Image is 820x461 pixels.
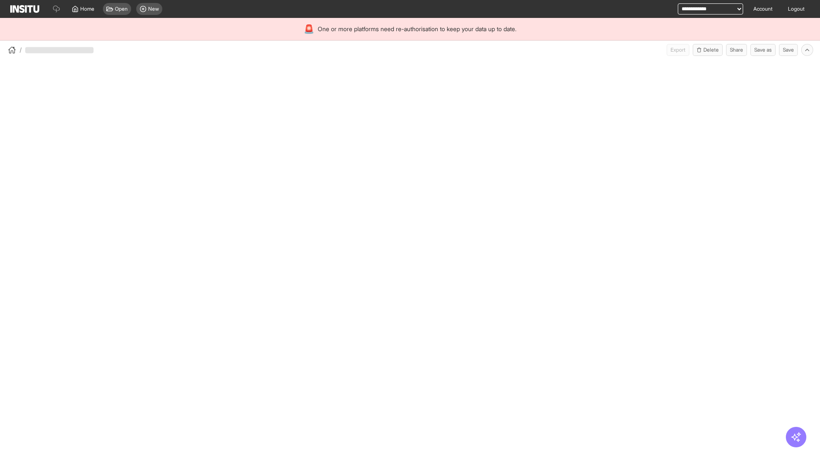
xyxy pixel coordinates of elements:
[10,5,39,13] img: Logo
[148,6,159,12] span: New
[318,25,516,33] span: One or more platforms need re-authorisation to keep your data up to date.
[726,44,747,56] button: Share
[7,45,22,55] button: /
[115,6,128,12] span: Open
[750,44,776,56] button: Save as
[80,6,94,12] span: Home
[779,44,798,56] button: Save
[20,46,22,54] span: /
[667,44,689,56] button: Export
[667,44,689,56] span: Can currently only export from Insights reports.
[304,23,314,35] div: 🚨
[693,44,723,56] button: Delete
